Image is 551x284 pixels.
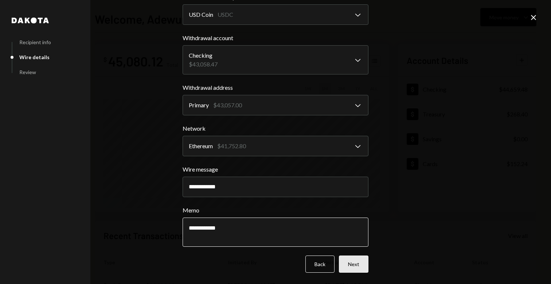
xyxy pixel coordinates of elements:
[217,142,246,150] div: $41,752.80
[19,69,36,75] div: Review
[183,136,368,156] button: Network
[305,256,335,273] button: Back
[213,101,242,110] div: $43,057.00
[183,45,368,74] button: Withdrawal account
[183,206,368,215] label: Memo
[183,83,368,92] label: Withdrawal address
[19,39,51,45] div: Recipient info
[183,95,368,115] button: Withdrawal address
[339,256,368,273] button: Next
[183,4,368,25] button: Withdrawal currency
[183,165,368,174] label: Wire message
[19,54,50,60] div: Wire details
[183,34,368,42] label: Withdrawal account
[218,10,233,19] div: USDC
[183,124,368,133] label: Network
